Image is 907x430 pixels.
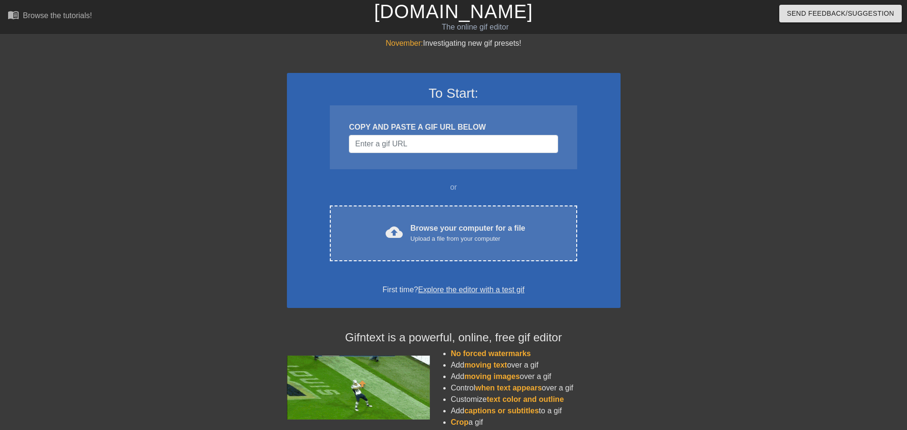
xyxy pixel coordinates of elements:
[287,38,621,49] div: Investigating new gif presets!
[287,356,430,420] img: football_small.gif
[8,9,92,24] a: Browse the tutorials!
[451,405,621,417] li: Add to a gif
[349,135,558,153] input: Username
[451,371,621,382] li: Add over a gif
[451,394,621,405] li: Customize
[451,417,621,428] li: a gif
[475,384,542,392] span: when text appears
[299,284,608,296] div: First time?
[487,395,564,403] span: text color and outline
[779,5,902,22] button: Send Feedback/Suggestion
[410,223,525,244] div: Browse your computer for a file
[410,234,525,244] div: Upload a file from your computer
[312,182,596,193] div: or
[464,361,507,369] span: moving text
[386,224,403,241] span: cloud_upload
[451,382,621,394] li: Control over a gif
[464,407,539,415] span: captions or subtitles
[451,349,531,358] span: No forced watermarks
[787,8,894,20] span: Send Feedback/Suggestion
[349,122,558,133] div: COPY AND PASTE A GIF URL BELOW
[451,418,469,426] span: Crop
[418,286,524,294] a: Explore the editor with a test gif
[8,9,19,20] span: menu_book
[451,359,621,371] li: Add over a gif
[374,1,533,22] a: [DOMAIN_NAME]
[386,39,423,47] span: November:
[299,85,608,102] h3: To Start:
[464,372,520,380] span: moving images
[287,331,621,345] h4: Gifntext is a powerful, online, free gif editor
[23,11,92,20] div: Browse the tutorials!
[307,21,643,33] div: The online gif editor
